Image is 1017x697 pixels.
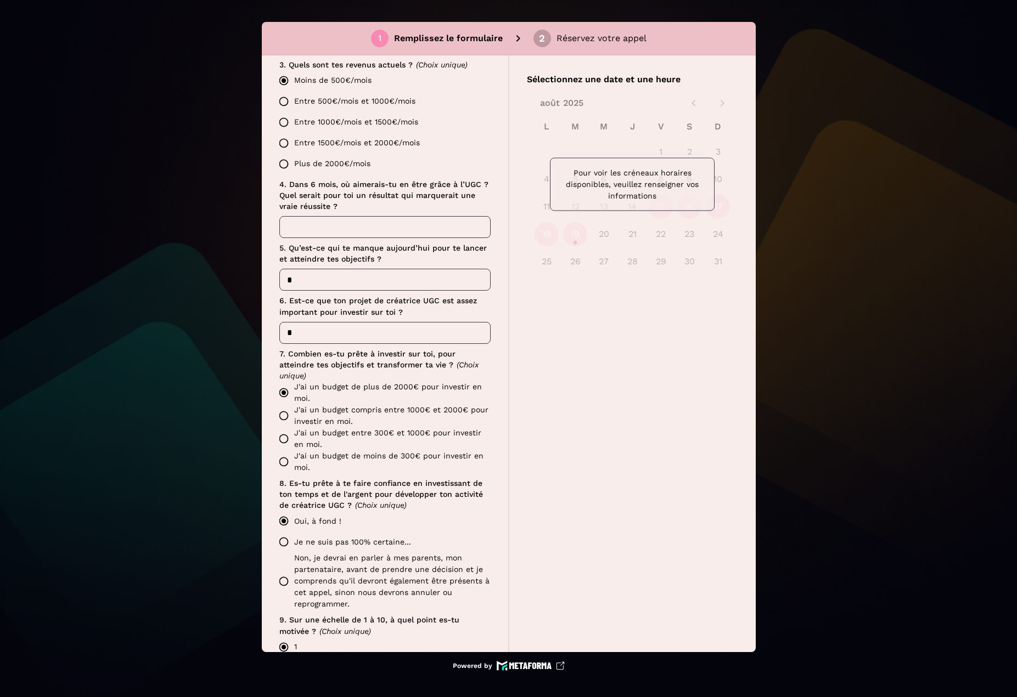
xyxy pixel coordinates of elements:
div: 2 [539,33,545,43]
p: Powered by [453,661,492,670]
span: (Choix unique) [319,627,371,636]
label: J'ai un budget entre 300€ et 1000€ pour investir en moi. [273,427,491,450]
span: 6. Est-ce que ton projet de créatrice UGC est assez important pour investir sur toi ? [279,296,480,316]
p: Réservez votre appel [557,32,647,45]
label: J'ai un budget de moins de 300€ pour investir en moi. [273,450,491,473]
span: (Choix unique) [355,501,407,509]
p: Sélectionnez une date et une heure [527,73,738,86]
span: 8. Es-tu prête à te faire confiance en investissant de ton temps et de l'argent pour développer t... [279,479,486,509]
a: Powered by [453,661,565,671]
div: 1 [378,33,381,43]
span: 9. Sur une échelle de 1 à 10, à quel point es-tu motivée ? [279,615,462,635]
label: Entre 1000€/mois et 1500€/mois [273,112,491,133]
label: Moins de 500€/mois [273,70,491,91]
label: J'ai un budget compris entre 1000€ et 2000€ pour investir en moi. [273,404,491,427]
label: Je ne suis pas 100% certaine... [273,531,491,552]
label: Non, je devrai en parler à mes parents, mon partenataire, avant de prendre une décision et je com... [273,552,491,610]
p: Remplissez le formulaire [394,32,503,45]
p: Pour voir les créneaux horaires disponibles, veuillez renseigner vos informations [559,167,705,202]
span: (Choix unique) [279,360,481,380]
label: J'ai un budget de plus de 2000€ pour investir en moi. [273,381,491,404]
label: Entre 500€/mois et 1000€/mois [273,91,491,112]
span: 7. Combien es-tu prête à investir sur toi, pour atteindre tes objectifs et transformer ta vie ? [279,349,458,369]
label: 1 [273,637,491,658]
span: (Choix unique) [416,60,468,69]
span: 3. Quels sont tes revenus actuels ? [279,60,413,69]
label: Oui, à fond ! [273,511,491,531]
span: 5. Qu’est-ce qui te manque aujourd’hui pour te lancer et atteindre tes objectifs ? [279,243,490,263]
label: Plus de 2000€/mois [273,154,491,174]
span: 4. Dans 6 mois, où aimerais-tu en être grâce à l’UGC ? Quel serait pour toi un résultat qui marqu... [279,180,491,211]
label: Entre 1500€/mois et 2000€/mois [273,133,491,154]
